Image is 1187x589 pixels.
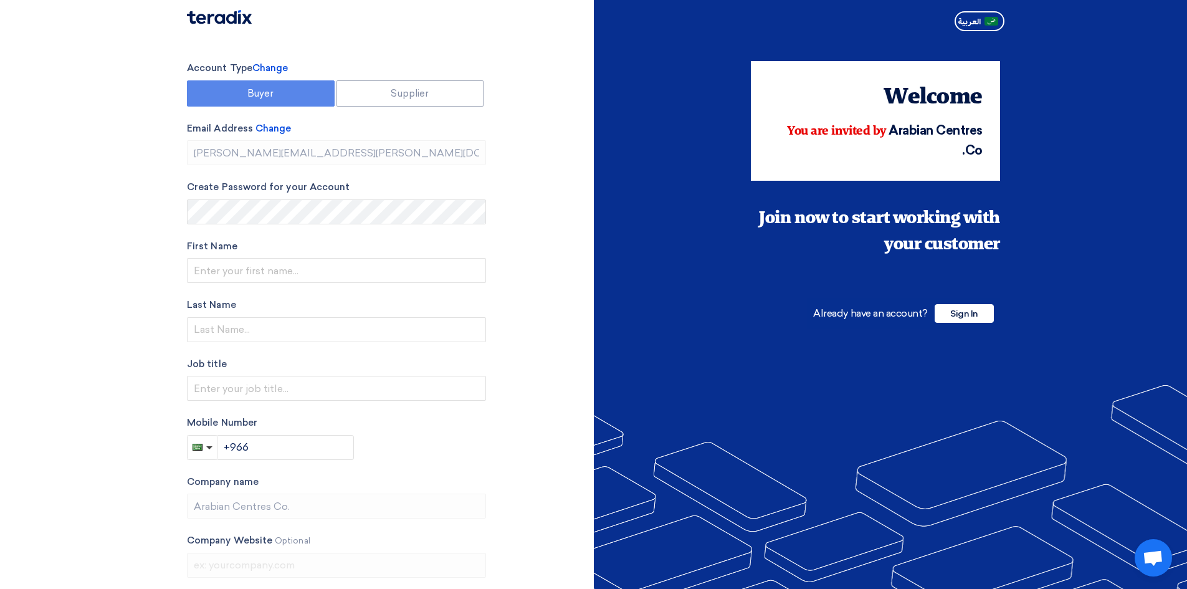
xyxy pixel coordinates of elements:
[187,475,486,489] label: Company name
[187,416,486,430] label: Mobile Number
[187,140,486,165] input: Enter your business email...
[187,180,486,194] label: Create Password for your Account
[187,61,486,75] label: Account Type
[955,11,1004,31] button: العربية
[187,80,335,107] label: Buyer
[255,123,291,134] span: Change
[187,534,486,548] label: Company Website
[935,304,994,323] span: Sign In
[984,17,998,26] img: ar-AR.png
[187,298,486,312] label: Last Name
[275,536,310,545] span: Optional
[187,494,486,519] input: Enter your company name...
[889,123,983,158] span: Arabian Centres Co.
[935,307,994,319] a: Sign In
[187,317,486,342] input: Last Name...
[187,239,486,254] label: First Name
[217,435,354,460] input: Enter phone number...
[1135,539,1172,577] a: Open chat
[187,10,252,24] img: Teradix logo
[252,62,288,74] span: Change
[768,81,983,115] div: Welcome
[813,307,927,319] span: Already have an account?
[958,17,981,26] span: العربية
[187,357,486,371] label: Job title
[187,553,486,578] input: ex: yourcompany.com
[336,80,484,107] label: Supplier
[187,376,486,401] input: Enter your job title...
[751,206,1000,258] div: Join now to start working with your customer
[187,122,486,136] label: Email Address
[187,258,486,283] input: Enter your first name...
[787,125,885,138] span: You are invited by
